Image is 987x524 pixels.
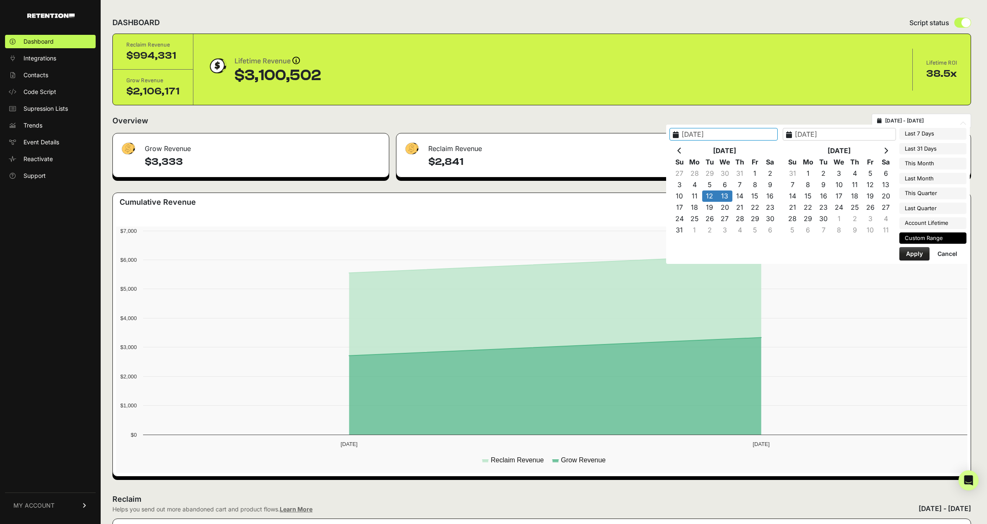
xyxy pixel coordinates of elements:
button: Apply [899,247,930,261]
img: dollar-coin-05c43ed7efb7bc0c12610022525b4bbbb207c7efeef5aecc26f025e68dcafac9.png [207,55,228,76]
a: Integrations [5,52,96,65]
td: 4 [732,224,747,236]
td: 28 [687,168,702,179]
td: 3 [862,213,878,224]
span: Supression Lists [23,104,68,113]
td: 4 [847,168,862,179]
td: 31 [732,168,747,179]
td: 22 [747,202,763,213]
td: 6 [878,168,893,179]
td: 5 [862,168,878,179]
td: 12 [862,179,878,190]
a: MY ACCOUNT [5,493,96,518]
td: 21 [732,202,747,213]
td: 1 [800,168,816,179]
text: $1,000 [120,402,137,409]
td: 23 [816,202,831,213]
a: Event Details [5,136,96,149]
th: Th [847,156,862,168]
td: 25 [687,213,702,224]
td: 14 [732,190,747,202]
th: Sa [763,156,778,168]
td: 31 [785,168,800,179]
text: Reclaim Revenue [491,456,544,464]
td: 23 [763,202,778,213]
th: Su [785,156,800,168]
a: Support [5,169,96,182]
div: Reclaim Revenue [126,41,180,49]
img: Retention.com [27,13,75,18]
td: 16 [763,190,778,202]
td: 3 [717,224,732,236]
td: 12 [702,190,717,202]
h2: Reclaim [112,493,313,505]
td: 9 [763,179,778,190]
td: 17 [831,190,847,202]
td: 28 [785,213,800,224]
li: This Quarter [899,188,966,199]
th: We [831,156,847,168]
div: 38.5x [926,67,957,81]
div: Grow Revenue [126,76,180,85]
td: 27 [672,168,687,179]
span: Code Script [23,88,56,96]
td: 4 [878,213,893,224]
td: 6 [800,224,816,236]
td: 17 [672,202,687,213]
th: Th [732,156,747,168]
a: Supression Lists [5,102,96,115]
text: $0 [131,432,137,438]
text: $5,000 [120,286,137,292]
a: Dashboard [5,35,96,48]
th: Mo [800,156,816,168]
td: 15 [747,190,763,202]
td: 13 [717,190,732,202]
div: Lifetime ROI [926,59,957,67]
text: $6,000 [120,257,137,263]
td: 26 [702,213,717,224]
span: Support [23,172,46,180]
text: $2,000 [120,373,137,380]
td: 9 [816,179,831,190]
text: $7,000 [120,228,137,234]
li: Last 7 Days [899,128,966,140]
li: Last Quarter [899,203,966,214]
li: Account Lifetime [899,217,966,229]
td: 2 [702,224,717,236]
td: 20 [717,202,732,213]
h4: $2,841 [428,155,673,169]
th: Fr [862,156,878,168]
td: 6 [763,224,778,236]
td: 20 [878,190,893,202]
span: Integrations [23,54,56,63]
h2: DASHBOARD [112,17,160,29]
th: Su [672,156,687,168]
td: 1 [831,213,847,224]
span: Trends [23,121,42,130]
th: Tu [702,156,717,168]
td: 11 [687,190,702,202]
td: 27 [878,202,893,213]
td: 24 [831,202,847,213]
th: We [717,156,732,168]
td: 5 [785,224,800,236]
td: 8 [800,179,816,190]
th: [DATE] [687,145,763,156]
div: Reclaim Revenue [396,133,680,159]
td: 19 [702,202,717,213]
span: Dashboard [23,37,54,46]
td: 3 [831,168,847,179]
td: 30 [763,213,778,224]
td: 8 [747,179,763,190]
td: 24 [672,213,687,224]
div: Open Intercom Messenger [958,470,979,490]
td: 11 [847,179,862,190]
td: 1 [687,224,702,236]
td: 19 [862,190,878,202]
a: Learn More [280,506,313,513]
td: 26 [862,202,878,213]
h3: Cumulative Revenue [120,196,196,208]
td: 6 [717,179,732,190]
div: $994,331 [126,49,180,63]
td: 5 [702,179,717,190]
